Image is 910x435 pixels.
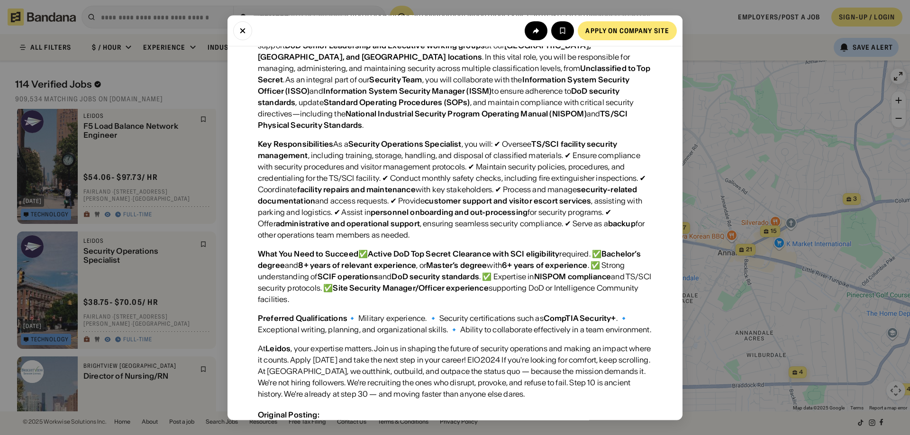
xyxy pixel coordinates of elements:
div: What You Need to Succeed [258,249,358,258]
div: 6+ years of experience [502,260,588,270]
div: Apply on company site [585,27,669,34]
button: Close [233,21,252,40]
div: Preferred Qualifications [258,313,347,323]
div: Information System Security Manager (ISSM) [323,86,492,96]
div: ✅ required. ✅ and , or with . ✅ Strong understanding of and . ✅ Expertise in and TS/SCI security ... [258,248,652,305]
div: Master’s degree [426,260,487,270]
div: 🔹 Military experience. 🔹 Security certifications such as . 🔹 Exceptional writing, planning, and o... [258,312,652,335]
div: SCIF operations [318,272,378,281]
div: NISPOM compliance [534,272,611,281]
div: 8+ years of relevant experience [298,260,416,270]
div: backup [608,219,636,228]
div: As a , you will: ✔ Oversee , including training, storage, handling, and disposal of classified ma... [258,138,652,240]
div: National Industrial Security Program Operating Manual (NISPOM) [346,109,587,118]
div: DoD security standards [258,86,619,107]
div: facility repairs and maintenance [297,185,416,194]
div: Original Posting: [258,410,319,419]
div: CompTIA Security+ [544,313,616,323]
div: DoD security standards [391,272,479,281]
div: At , your expertise matters. Join us in shaping the future of security operations and making an i... [258,343,652,399]
div: administrative and operational support [276,219,420,228]
div: personnel onboarding and out-processing [371,207,528,217]
div: customer support and visitor escort services [425,196,591,205]
div: Information System Security Officer (ISSO) [258,75,629,96]
div: The is seeking a dynamic to support at our . In this vital role, you will be responsible for mana... [258,28,652,131]
div: Security Operations Specialist [348,139,462,149]
div: Site Security Manager/Officer experience [333,283,488,293]
div: Standard Operating Procedures (SOPs) [324,98,470,107]
div: Active DoD Top Secret Clearance with SCI eligibility [368,249,559,258]
div: Leidos [265,344,291,353]
div: Security Team [369,75,422,84]
div: Key Responsibilities [258,139,333,149]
